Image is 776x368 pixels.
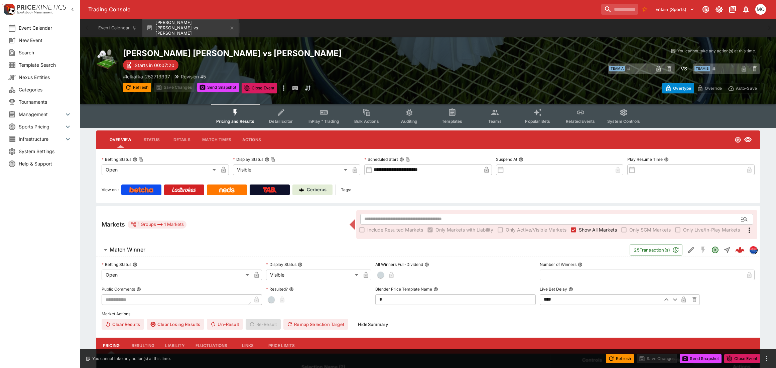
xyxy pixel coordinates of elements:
[102,164,218,175] div: Open
[405,157,410,162] button: Copy To Clipboard
[578,262,583,267] button: Number of Winners
[651,4,698,15] button: Select Tenant
[19,61,72,68] span: Template Search
[298,262,302,267] button: Display Status
[126,338,160,354] button: Resulting
[129,187,153,193] img: Betcha
[609,66,625,71] span: Team A
[102,156,131,162] p: Betting Status
[736,85,757,92] p: Auto-Save
[745,226,753,234] svg: More
[19,86,72,93] span: Categories
[263,187,277,193] img: TabNZ
[283,319,348,330] button: Remap Selection Target
[19,160,72,167] span: Help & Support
[266,286,288,292] p: Resulted?
[135,62,174,69] p: Starts in 00:07:20
[133,157,137,162] button: Betting StatusCopy To Clipboard
[237,132,267,148] button: Actions
[19,98,72,105] span: Tournaments
[94,19,141,37] button: Event Calendar
[197,132,237,148] button: Match Times
[88,6,599,13] div: Trading Console
[662,83,694,93] button: Overtype
[102,221,125,228] h5: Markets
[753,2,768,17] button: Mark O'Loughlan
[190,338,233,354] button: Fluctuations
[705,85,722,92] p: Override
[601,4,638,15] input: search
[607,119,640,124] span: System Controls
[207,319,243,330] span: Un-Result
[181,73,206,80] p: Revision 45
[733,243,747,257] a: c7fa7eef-3efe-43b5-841e-0819cead16b3
[123,48,441,58] h2: Copy To Clipboard
[735,136,741,143] svg: Open
[375,286,432,292] p: Blender Price Template Name
[147,319,204,330] button: Clear Losing Results
[137,132,167,148] button: Status
[19,74,72,81] span: Nexus Entities
[17,5,66,10] img: PriceKinetics
[629,226,671,233] span: Only SGM Markets
[697,244,709,256] button: SGM Disabled
[341,185,351,195] label: Tags:
[401,119,417,124] span: Auditing
[308,119,339,124] span: InPlay™ Trading
[735,245,745,255] div: c7fa7eef-3efe-43b5-841e-0819cead16b3
[755,4,766,15] div: Mark O'Loughlan
[233,156,263,162] p: Display Status
[606,354,634,363] button: Refresh
[662,83,760,93] div: Start From
[673,85,691,92] p: Overtype
[424,262,429,267] button: All Winners Full-Dividend
[17,11,53,14] img: Sportsbook Management
[727,3,739,15] button: Documentation
[664,157,669,162] button: Play Resume Time
[677,48,756,54] p: You cannot take any action(s) at this time.
[266,262,296,267] p: Display Status
[694,83,725,93] button: Override
[289,287,294,292] button: Resulted?
[160,338,190,354] button: Liability
[630,244,682,256] button: 25Transaction(s)
[136,287,141,292] button: Public Comments
[364,156,398,162] p: Scheduled Start
[142,19,239,37] button: [PERSON_NAME] [PERSON_NAME] vs [PERSON_NAME]
[685,244,697,256] button: Edit Detail
[735,245,745,255] img: logo-cerberus--red.svg
[233,164,350,175] div: Visible
[110,246,145,253] h6: Match Winner
[399,157,404,162] button: Scheduled StartCopy To Clipboard
[172,187,196,193] img: Ladbrokes
[367,226,423,233] span: Include Resulted Markets
[738,213,750,225] button: Open
[19,123,64,130] span: Sports Pricing
[519,157,523,162] button: Suspend At
[724,354,760,363] button: Close Event
[713,3,725,15] button: Toggle light/dark mode
[242,83,277,93] button: Close Event
[442,119,462,124] span: Templates
[233,338,263,354] button: Links
[579,226,617,233] span: Show All Markets
[102,309,755,319] label: Market Actions
[19,135,64,142] span: Infrastructure
[19,49,72,56] span: Search
[211,104,645,128] div: Event type filters
[104,132,137,148] button: Overview
[763,355,771,363] button: more
[102,319,144,330] button: Clear Results
[219,187,234,193] img: Neds
[263,338,300,354] button: Price Limits
[566,119,595,124] span: Related Events
[540,286,567,292] p: Live Bet Delay
[506,226,566,233] span: Only Active/Visible Markets
[96,338,126,354] button: Pricing
[269,119,293,124] span: Detail Editor
[133,262,137,267] button: Betting Status
[435,226,493,233] span: Only Markets with Liability
[102,286,135,292] p: Public Comments
[197,83,239,92] button: Send Snapshot
[354,119,379,124] span: Bulk Actions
